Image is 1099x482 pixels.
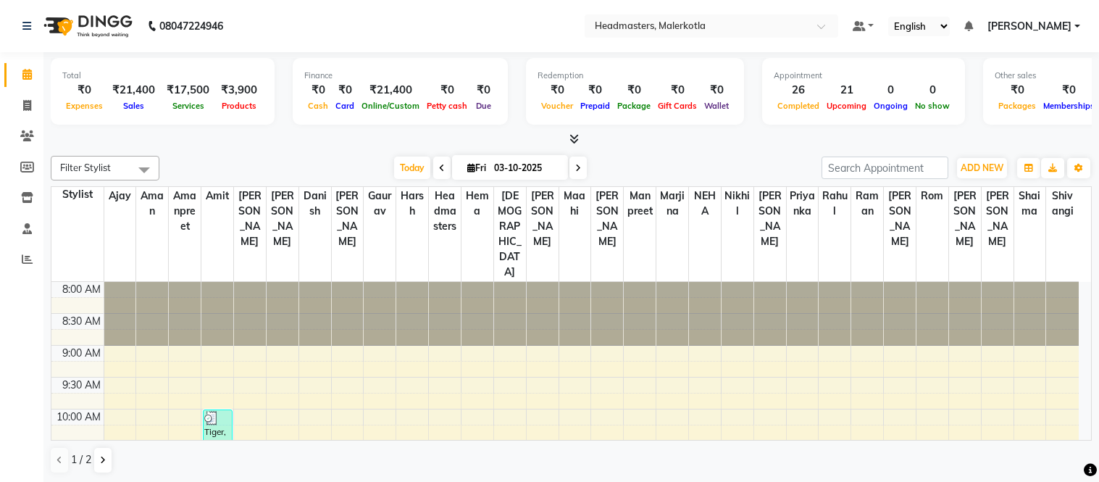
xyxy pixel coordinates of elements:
[304,70,496,82] div: Finance
[614,101,654,111] span: Package
[304,82,332,99] div: ₹0
[774,70,953,82] div: Appointment
[774,101,823,111] span: Completed
[911,82,953,99] div: 0
[169,101,208,111] span: Services
[774,82,823,99] div: 26
[870,82,911,99] div: 0
[429,187,461,236] span: Headmasters
[949,187,981,251] span: [PERSON_NAME]
[1046,187,1079,220] span: Shivangi
[961,162,1003,173] span: ADD NEW
[423,101,471,111] span: Petty cash
[396,187,428,220] span: Harsh
[358,82,423,99] div: ₹21,400
[884,187,916,251] span: [PERSON_NAME]
[161,82,215,99] div: ₹17,500
[995,82,1040,99] div: ₹0
[787,187,819,220] span: Priyanka
[1014,187,1046,220] span: Shaima
[423,82,471,99] div: ₹0
[957,158,1007,178] button: ADD NEW
[654,101,701,111] span: Gift Cards
[538,101,577,111] span: Voucher
[62,70,263,82] div: Total
[394,157,430,179] span: Today
[464,162,490,173] span: Fri
[51,187,104,202] div: Stylist
[870,101,911,111] span: Ongoing
[851,187,883,220] span: Raman
[701,101,732,111] span: Wallet
[987,19,1071,34] span: [PERSON_NAME]
[59,314,104,329] div: 8:30 AM
[614,82,654,99] div: ₹0
[823,101,870,111] span: Upcoming
[591,187,623,251] span: [PERSON_NAME]
[59,378,104,393] div: 9:30 AM
[654,82,701,99] div: ₹0
[656,187,688,220] span: Marjina
[299,187,331,220] span: Danish
[218,101,260,111] span: Products
[71,452,91,468] span: 1 / 2
[754,187,786,251] span: [PERSON_NAME]
[559,187,591,220] span: Maahi
[215,82,263,99] div: ₹3,900
[494,187,526,281] span: [DEMOGRAPHIC_DATA]
[577,101,614,111] span: Prepaid
[823,82,870,99] div: 21
[204,410,232,457] div: Tiger, TK01, 10:00 AM-10:45 AM, BRD - [PERSON_NAME]
[332,82,358,99] div: ₹0
[538,70,732,82] div: Redemption
[822,157,948,179] input: Search Appointment
[689,187,721,220] span: NEHA
[159,6,223,46] b: 08047224946
[120,101,148,111] span: Sales
[59,282,104,297] div: 8:00 AM
[54,410,104,425] div: 10:00 AM
[1040,101,1098,111] span: Memberships
[332,187,364,251] span: [PERSON_NAME]
[364,187,396,220] span: Gaurav
[701,82,732,99] div: ₹0
[461,187,493,220] span: Hema
[37,6,136,46] img: logo
[201,187,233,205] span: Amit
[819,187,851,220] span: Rahul
[916,187,948,205] span: Rom
[136,187,168,220] span: Aman
[62,101,106,111] span: Expenses
[332,101,358,111] span: Card
[471,82,496,99] div: ₹0
[234,187,266,251] span: [PERSON_NAME]
[624,187,656,220] span: Manpreet
[267,187,298,251] span: [PERSON_NAME]
[169,187,201,236] span: Amanpreet
[60,162,111,173] span: Filter Stylist
[358,101,423,111] span: Online/Custom
[1040,82,1098,99] div: ₹0
[995,101,1040,111] span: Packages
[911,101,953,111] span: No show
[722,187,753,220] span: Nikhil
[59,346,104,361] div: 9:00 AM
[106,82,161,99] div: ₹21,400
[104,187,136,205] span: Ajay
[304,101,332,111] span: Cash
[577,82,614,99] div: ₹0
[538,82,577,99] div: ₹0
[527,187,559,251] span: [PERSON_NAME]
[490,157,562,179] input: 2025-10-03
[472,101,495,111] span: Due
[982,187,1014,251] span: [PERSON_NAME]
[62,82,106,99] div: ₹0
